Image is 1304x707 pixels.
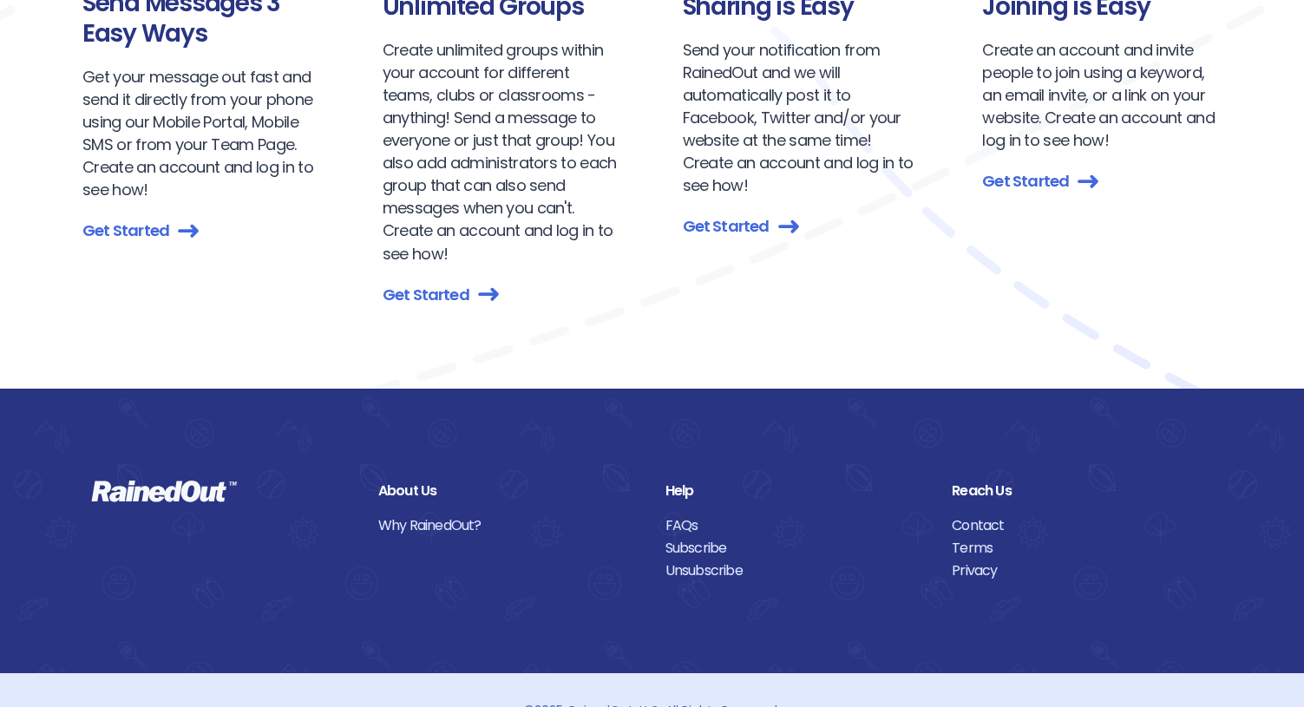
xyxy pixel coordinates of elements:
div: Help [665,480,927,502]
a: Get Started [683,214,922,238]
a: Privacy [952,560,1213,582]
div: About Us [378,480,639,502]
a: Contact [952,514,1213,537]
div: Create an account and invite people to join using a keyword, an email invite, or a link on your w... [982,39,1222,152]
a: Unsubscribe [665,560,927,582]
a: FAQs [665,514,927,537]
a: Subscribe [665,537,927,560]
a: Get Started [82,219,322,242]
a: Terms [952,537,1213,560]
div: Reach Us [952,480,1213,502]
a: Why RainedOut? [378,514,639,537]
div: Get your message out fast and send it directly from your phone using our Mobile Portal, Mobile SM... [82,66,322,202]
a: Get Started [982,169,1222,193]
div: Send your notification from RainedOut and we will automatically post it to Facebook, Twitter and/... [683,39,922,198]
a: Get Started [383,283,622,306]
div: Create unlimited groups within your account for different teams, clubs or classrooms - anything! ... [383,39,622,265]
